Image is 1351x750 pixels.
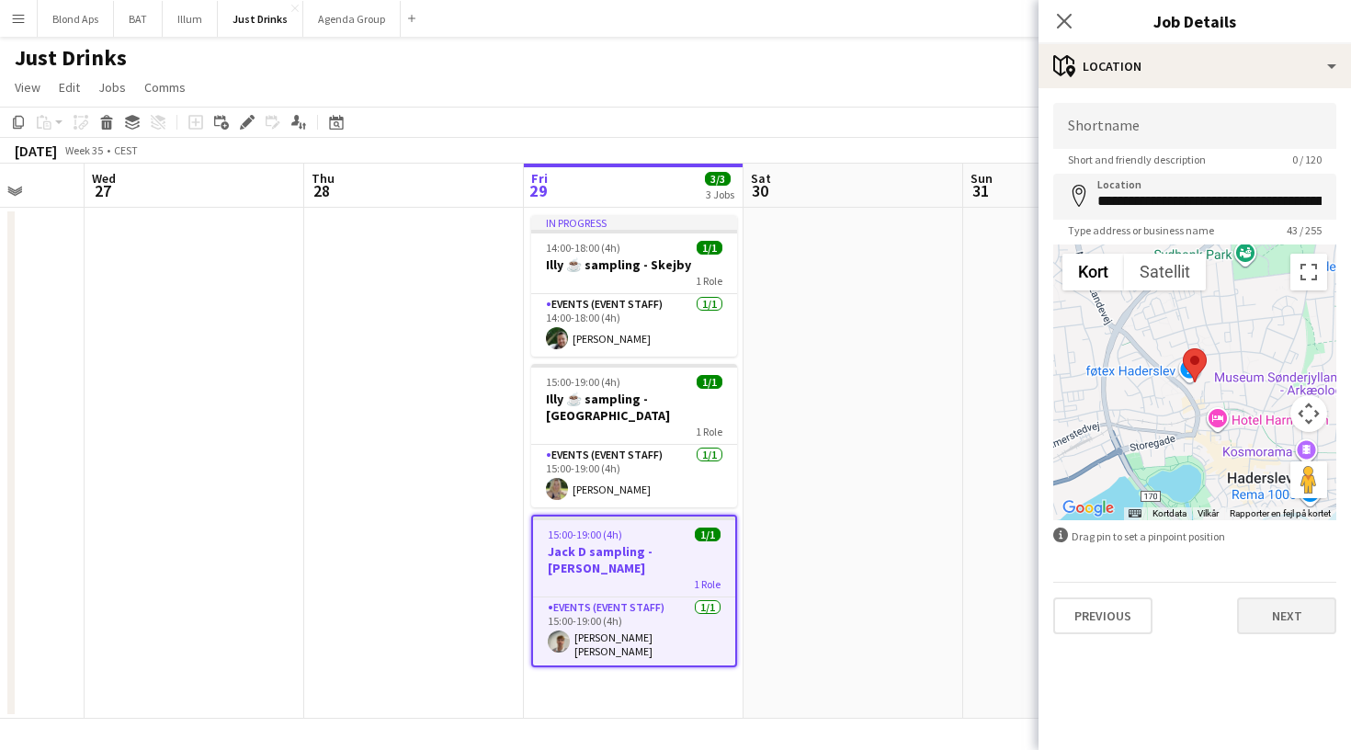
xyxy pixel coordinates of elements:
a: Edit [51,75,87,99]
span: Edit [59,79,80,96]
button: Vis vejkort [1062,254,1124,290]
div: Drag pin to set a pinpoint position [1053,528,1336,545]
a: View [7,75,48,99]
img: Google [1058,496,1118,520]
a: Vilkår (åbnes i en ny fane) [1198,508,1219,518]
app-job-card: 15:00-19:00 (4h)1/1Jack D sampling - [PERSON_NAME]1 RoleEvents (Event Staff)1/115:00-19:00 (4h)[P... [531,515,737,667]
span: Type address or business name [1053,223,1229,237]
span: 43 / 255 [1272,223,1336,237]
h1: Just Drinks [15,44,127,72]
button: Previous [1053,597,1152,634]
div: 3 Jobs [706,187,734,201]
a: Comms [137,75,193,99]
span: 28 [309,180,335,201]
span: 3/3 [705,172,731,186]
button: Vis satellitbilleder [1124,254,1206,290]
a: Åbn dette området i Google Maps (åbner i et nyt vindue) [1058,496,1118,520]
div: CEST [114,143,138,157]
span: Sun [971,170,993,187]
span: 0 / 120 [1277,153,1336,166]
h3: Illy ☕️ sampling - [GEOGRAPHIC_DATA] [531,391,737,424]
span: 1/1 [697,375,722,389]
button: Tastaturgenveje [1129,507,1141,520]
span: 27 [89,180,116,201]
span: Wed [92,170,116,187]
h3: Jack D sampling - [PERSON_NAME] [533,543,735,576]
button: Agenda Group [303,1,401,37]
span: Thu [312,170,335,187]
button: Next [1237,597,1336,634]
span: 1 Role [696,274,722,288]
app-job-card: In progress14:00-18:00 (4h)1/1Illy ☕️ sampling - Skejby1 RoleEvents (Event Staff)1/114:00-18:00 (... [531,215,737,357]
app-job-card: 15:00-19:00 (4h)1/1Illy ☕️ sampling - [GEOGRAPHIC_DATA]1 RoleEvents (Event Staff)1/115:00-19:00 (... [531,364,737,507]
app-card-role: Events (Event Staff)1/114:00-18:00 (4h)[PERSON_NAME] [531,294,737,357]
div: [DATE] [15,142,57,160]
a: Jobs [91,75,133,99]
span: 15:00-19:00 (4h) [546,375,620,389]
div: In progress [531,215,737,230]
span: 15:00-19:00 (4h) [548,528,622,541]
span: Jobs [98,79,126,96]
span: Sat [751,170,771,187]
span: Week 35 [61,143,107,157]
button: Kortdata [1152,507,1186,520]
button: Just Drinks [218,1,303,37]
span: 14:00-18:00 (4h) [546,241,620,255]
button: Blond Aps [38,1,114,37]
app-card-role: Events (Event Staff)1/115:00-19:00 (4h)[PERSON_NAME] [PERSON_NAME] [533,597,735,665]
span: 1 Role [696,425,722,438]
h3: Illy ☕️ sampling - Skejby [531,256,737,273]
span: Comms [144,79,186,96]
span: 30 [748,180,771,201]
span: 1/1 [697,241,722,255]
span: 1/1 [695,528,721,541]
span: Fri [531,170,548,187]
app-card-role: Events (Event Staff)1/115:00-19:00 (4h)[PERSON_NAME] [531,445,737,507]
button: Slå fuld skærm til/fra [1290,254,1327,290]
button: Illum [163,1,218,37]
span: View [15,79,40,96]
span: Short and friendly description [1053,153,1220,166]
span: 31 [968,180,993,201]
button: Træk Pegman hen på kortet for at åbne Street View [1290,461,1327,498]
span: 29 [528,180,548,201]
div: Location [1039,44,1351,88]
h3: Job Details [1039,9,1351,33]
a: Rapporter en fejl på kortet [1230,508,1331,518]
button: BAT [114,1,163,37]
button: Styringselement til kortkamera [1290,395,1327,432]
span: 1 Role [694,577,721,591]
